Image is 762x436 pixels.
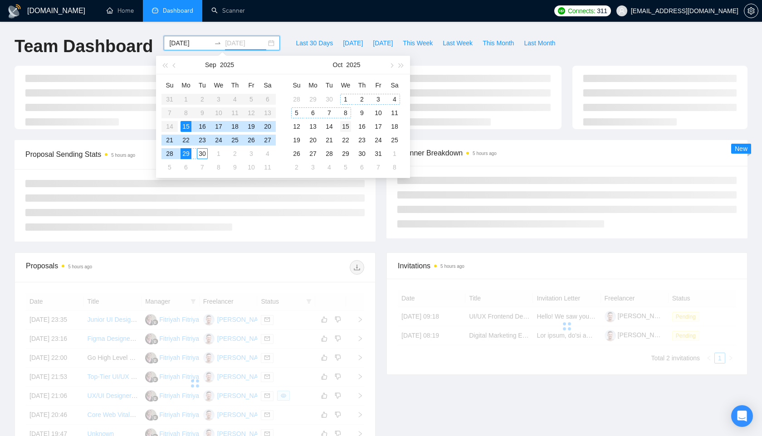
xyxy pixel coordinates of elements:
[386,120,403,133] td: 2025-10-18
[288,120,305,133] td: 2025-10-12
[194,78,210,92] th: Tu
[321,133,337,147] td: 2025-10-21
[373,162,384,173] div: 7
[744,7,758,15] span: setting
[337,133,354,147] td: 2025-10-22
[259,120,276,133] td: 2025-09-20
[324,121,335,132] div: 14
[194,120,210,133] td: 2025-09-16
[213,162,224,173] div: 8
[357,135,367,145] div: 23
[227,147,243,160] td: 2025-10-02
[7,4,22,19] img: logo
[26,260,195,275] div: Proposals
[225,38,266,48] input: End date
[337,160,354,174] td: 2025-11-05
[389,107,400,118] div: 11
[164,135,175,145] div: 21
[389,94,400,105] div: 4
[259,160,276,174] td: 2025-10-11
[305,133,321,147] td: 2025-10-20
[370,120,386,133] td: 2025-10-17
[597,6,607,16] span: 311
[370,133,386,147] td: 2025-10-24
[321,92,337,106] td: 2025-09-30
[354,147,370,160] td: 2025-10-30
[558,7,565,15] img: upwork-logo.png
[214,39,221,47] span: to
[305,92,321,106] td: 2025-09-29
[246,148,257,159] div: 3
[178,133,194,147] td: 2025-09-22
[403,38,433,48] span: This Week
[227,133,243,147] td: 2025-09-25
[354,120,370,133] td: 2025-10-16
[291,162,302,173] div: 2
[178,160,194,174] td: 2025-10-06
[194,160,210,174] td: 2025-10-07
[230,135,240,145] div: 25
[398,36,438,50] button: This Week
[213,148,224,159] div: 1
[340,107,351,118] div: 8
[210,147,227,160] td: 2025-10-01
[161,133,178,147] td: 2025-09-21
[735,145,747,152] span: New
[205,56,216,74] button: Sep
[243,133,259,147] td: 2025-09-26
[337,106,354,120] td: 2025-10-08
[343,38,363,48] span: [DATE]
[243,160,259,174] td: 2025-10-10
[246,121,257,132] div: 19
[308,107,318,118] div: 6
[337,147,354,160] td: 2025-10-29
[181,121,191,132] div: 15
[340,162,351,173] div: 5
[340,121,351,132] div: 15
[370,92,386,106] td: 2025-10-03
[259,78,276,92] th: Sa
[161,147,178,160] td: 2025-09-28
[308,162,318,173] div: 3
[262,135,273,145] div: 27
[443,38,473,48] span: Last Week
[386,147,403,160] td: 2025-11-01
[163,7,193,15] span: Dashboard
[340,94,351,105] div: 1
[308,94,318,105] div: 29
[568,6,595,16] span: Connects:
[161,78,178,92] th: Su
[337,120,354,133] td: 2025-10-15
[288,92,305,106] td: 2025-09-28
[354,78,370,92] th: Th
[220,56,234,74] button: 2025
[389,162,400,173] div: 8
[194,147,210,160] td: 2025-09-30
[370,106,386,120] td: 2025-10-10
[181,135,191,145] div: 22
[386,133,403,147] td: 2025-10-25
[243,120,259,133] td: 2025-09-19
[305,78,321,92] th: Mo
[370,147,386,160] td: 2025-10-31
[397,147,737,159] span: Scanner Breakdown
[308,121,318,132] div: 13
[230,148,240,159] div: 2
[227,160,243,174] td: 2025-10-09
[373,148,384,159] div: 31
[324,162,335,173] div: 4
[473,151,497,156] time: 5 hours ago
[262,162,273,173] div: 11
[333,56,343,74] button: Oct
[246,135,257,145] div: 26
[288,78,305,92] th: Su
[291,135,302,145] div: 19
[744,4,758,18] button: setting
[197,162,208,173] div: 7
[178,147,194,160] td: 2025-09-29
[152,7,158,14] span: dashboard
[288,133,305,147] td: 2025-10-19
[370,160,386,174] td: 2025-11-07
[107,7,134,15] a: homeHome
[308,148,318,159] div: 27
